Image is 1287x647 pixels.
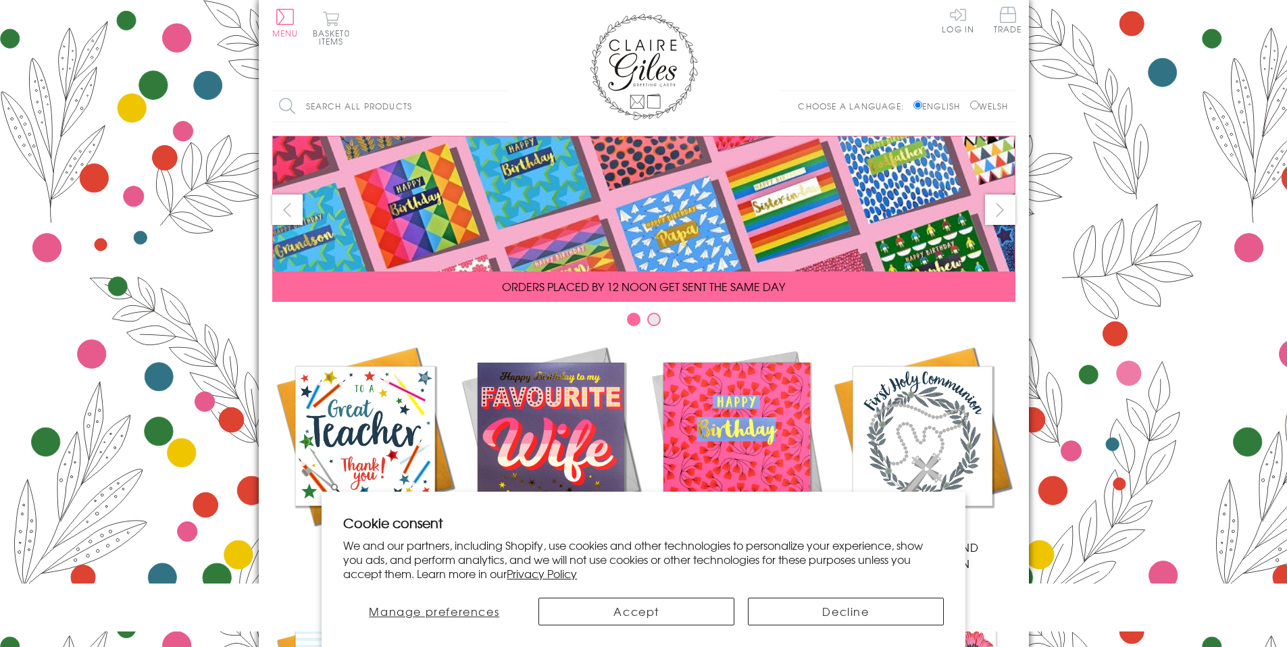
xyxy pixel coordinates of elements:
[590,14,698,120] img: Claire Giles Greetings Cards
[644,343,830,555] a: Birthdays
[343,598,525,625] button: Manage preferences
[538,598,734,625] button: Accept
[507,565,577,581] a: Privacy Policy
[985,195,1015,225] button: next
[913,100,967,112] label: English
[495,91,509,122] input: Search
[502,278,785,294] span: ORDERS PLACED BY 12 NOON GET SENT THE SAME DAY
[272,195,303,225] button: prev
[272,312,1015,333] div: Carousel Pagination
[369,603,499,619] span: Manage preferences
[830,343,1015,571] a: Communion and Confirmation
[942,7,974,33] a: Log In
[970,101,979,109] input: Welsh
[748,598,944,625] button: Decline
[272,9,299,37] button: Menu
[313,11,350,45] button: Basket0 items
[994,7,1022,36] a: Trade
[627,313,640,326] button: Carousel Page 1 (Current Slide)
[994,7,1022,33] span: Trade
[272,27,299,39] span: Menu
[913,101,922,109] input: English
[343,538,944,580] p: We and our partners, including Shopify, use cookies and other technologies to personalize your ex...
[319,27,350,47] span: 0 items
[798,100,911,112] p: Choose a language:
[970,100,1009,112] label: Welsh
[343,513,944,532] h2: Cookie consent
[458,343,644,555] a: New Releases
[272,343,458,555] a: Academic
[647,313,661,326] button: Carousel Page 2
[272,91,509,122] input: Search all products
